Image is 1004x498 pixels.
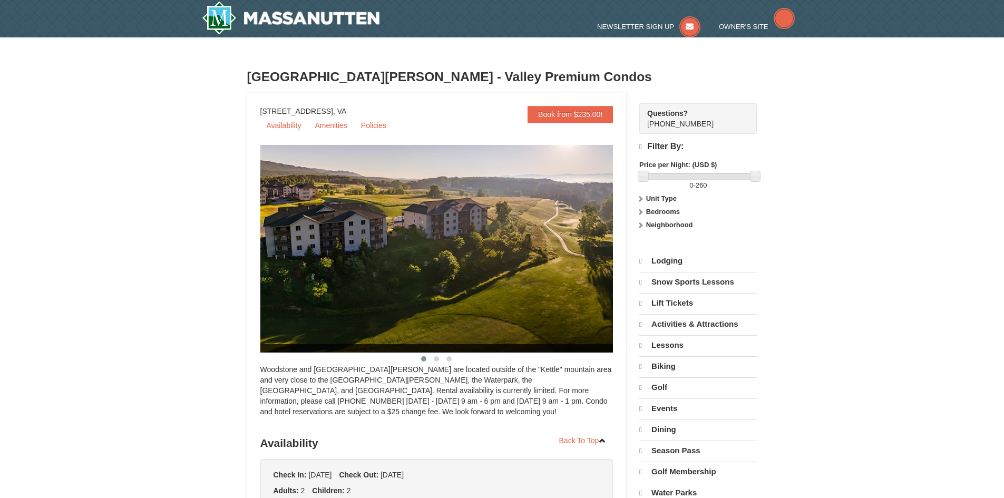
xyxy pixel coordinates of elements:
a: Lessons [639,335,757,355]
a: Book from $235.00! [528,106,613,123]
a: Newsletter Sign Up [597,23,700,31]
a: Lift Tickets [639,293,757,313]
span: Newsletter Sign Up [597,23,674,31]
span: Owner's Site [719,23,768,31]
span: 260 [696,181,707,189]
strong: Bedrooms [646,208,680,216]
label: - [639,180,757,191]
a: Golf Membership [639,462,757,482]
a: Season Pass [639,441,757,461]
span: [PHONE_NUMBER] [647,108,738,128]
img: Massanutten Resort Logo [202,1,380,35]
strong: Check Out: [339,471,378,479]
a: Amenities [308,118,353,133]
strong: Check In: [274,471,307,479]
a: Massanutten Resort [202,1,380,35]
a: Activities & Attractions [639,314,757,334]
strong: Adults: [274,486,299,495]
strong: Questions? [647,109,688,118]
strong: Neighborhood [646,221,693,229]
span: 2 [301,486,305,495]
a: Golf [639,377,757,397]
span: [DATE] [308,471,332,479]
strong: Price per Night: (USD $) [639,161,717,169]
h4: Filter By: [639,142,757,152]
a: Biking [639,356,757,376]
strong: Children: [312,486,344,495]
a: Snow Sports Lessons [639,272,757,292]
a: Owner's Site [719,23,795,31]
a: Back To Top [552,433,613,448]
a: Events [639,398,757,418]
h3: Availability [260,433,613,454]
h3: [GEOGRAPHIC_DATA][PERSON_NAME] - Valley Premium Condos [247,66,757,87]
a: Dining [639,419,757,440]
a: Policies [355,118,393,133]
span: 0 [689,181,693,189]
span: 2 [347,486,351,495]
strong: Unit Type [646,194,677,202]
span: [DATE] [381,471,404,479]
a: Availability [260,118,308,133]
a: Lodging [639,251,757,271]
img: 19219041-4-ec11c166.jpg [260,145,640,353]
div: Woodstone and [GEOGRAPHIC_DATA][PERSON_NAME] are located outside of the "Kettle" mountain area an... [260,364,613,427]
